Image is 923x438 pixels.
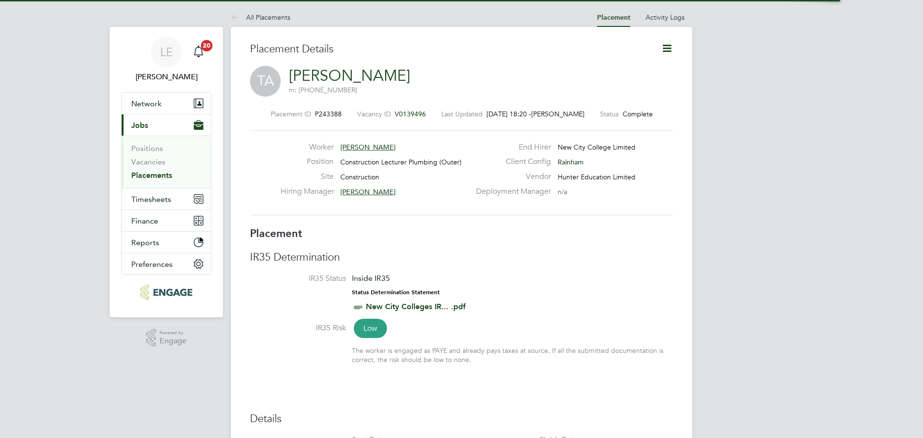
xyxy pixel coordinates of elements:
span: TA [250,66,281,97]
span: Powered by [160,329,187,337]
span: V0139496 [395,110,426,118]
span: Finance [131,216,158,225]
button: Jobs [122,114,211,136]
a: Vacancies [131,157,165,166]
span: [PERSON_NAME] [340,143,396,151]
a: LE[PERSON_NAME] [121,37,212,83]
span: Preferences [131,260,173,269]
span: LE [160,46,173,58]
img: huntereducation-logo-retina.png [140,285,192,300]
a: Placement [597,13,630,22]
label: IR35 Status [250,274,346,284]
span: Rainham [558,158,584,166]
label: IR35 Risk [250,323,346,333]
a: 20 [189,37,208,67]
a: New City Colleges IR... .pdf [366,302,466,311]
button: Network [122,93,211,114]
span: Complete [623,110,653,118]
a: Activity Logs [646,13,685,22]
button: Reports [122,232,211,253]
label: End Hirer [470,142,551,152]
a: Powered byEngage [146,329,187,347]
span: 20 [201,40,212,51]
span: P243388 [315,110,342,118]
span: Construction [340,173,379,181]
label: Status [600,110,619,118]
a: All Placements [231,13,290,22]
span: Timesheets [131,195,171,204]
nav: Main navigation [110,27,223,317]
span: Hunter Education Limited [558,173,636,181]
label: Placement ID [271,110,311,118]
label: Vacancy ID [357,110,391,118]
span: [PERSON_NAME] [531,110,585,118]
a: Positions [131,144,163,153]
h3: Placement Details [250,42,647,56]
label: Position [281,157,334,167]
button: Finance [122,210,211,231]
span: [PERSON_NAME] [340,188,396,196]
b: Placement [250,227,302,240]
span: [DATE] 18:20 - [486,110,531,118]
a: Go to home page [121,285,212,300]
label: Deployment Manager [470,187,551,197]
button: Preferences [122,253,211,275]
button: Timesheets [122,188,211,210]
span: Jobs [131,121,148,130]
h3: IR35 Determination [250,250,673,264]
label: Worker [281,142,334,152]
span: Low [354,319,387,338]
div: Jobs [122,136,211,188]
span: Engage [160,337,187,345]
label: Site [281,172,334,182]
span: Inside IR35 [352,274,390,283]
span: Construction Lecturer Plumbing (Outer) [340,158,461,166]
span: Laurence Elkington [121,71,212,83]
span: n/a [558,188,567,196]
label: Hiring Manager [281,187,334,197]
label: Last Updated [441,110,483,118]
h3: Details [250,412,673,426]
label: Vendor [470,172,551,182]
a: Placements [131,171,172,180]
strong: Status Determination Statement [352,289,440,296]
div: The worker is engaged as PAYE and already pays taxes at source. If all the submitted documentatio... [352,346,673,363]
span: Network [131,99,162,108]
a: [PERSON_NAME] [289,66,410,85]
label: Client Config [470,157,551,167]
span: Reports [131,238,159,247]
span: m: [PHONE_NUMBER] [289,86,357,94]
span: New City College Limited [558,143,636,151]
